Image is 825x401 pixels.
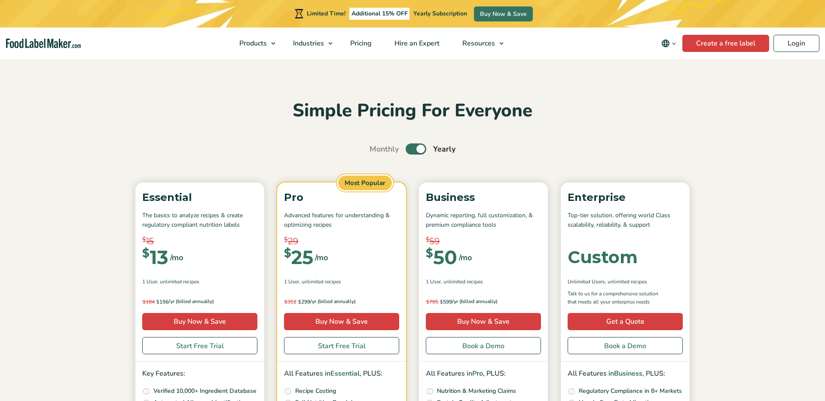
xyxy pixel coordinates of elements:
span: Business [614,369,642,378]
a: Login [773,35,819,52]
span: Yearly [433,143,455,155]
a: Start Free Trial [142,337,257,354]
a: Buy Now & Save [284,313,399,330]
p: Regulatory Compliance in 8+ Markets [579,386,682,396]
h2: Simple Pricing For Everyone [131,99,694,123]
span: $ [298,298,301,305]
a: Hire an Expert [383,27,449,59]
p: Business [426,189,541,206]
span: Industries [290,39,325,48]
span: $ [426,298,429,305]
span: /mo [170,252,183,264]
span: $ [142,248,150,259]
span: /yr (billed annually) [452,298,498,306]
span: Unlimited Users [568,278,605,286]
span: $ [426,248,433,259]
button: Change language [655,35,682,52]
div: Custom [568,249,638,266]
span: $ [142,235,146,245]
span: 59 [430,235,440,248]
a: Book a Demo [426,337,541,354]
p: Nutrition & Marketing Claims [437,386,516,396]
p: Enterprise [568,189,683,206]
a: Buy Now & Save [142,313,257,330]
a: Buy Now & Save [426,313,541,330]
span: /yr (billed annually) [168,298,214,306]
a: Start Free Trial [284,337,399,354]
a: Food Label Maker homepage [6,39,81,49]
span: , Unlimited Recipes [441,278,483,286]
p: Talk to us for a comprehensive solution that meets all your enterprise needs [568,290,666,306]
span: 156 [142,298,168,306]
a: Get a Quote [568,313,683,330]
span: 29 [288,235,298,248]
p: Key Features: [142,368,257,380]
span: 1 User [426,278,441,286]
p: Advanced features for understanding & optimizing recipes [284,211,399,230]
a: Resources [451,27,508,59]
span: Resources [460,39,496,48]
span: $ [156,298,159,305]
p: Recipe Costing [295,386,336,396]
p: All Features in , PLUS: [568,368,683,380]
a: Industries [282,27,337,59]
a: Book a Demo [568,337,683,354]
span: $ [426,235,430,245]
span: Pro [472,369,483,378]
p: Verified 10,000+ Ingredient Database [153,386,257,396]
span: $ [284,298,287,305]
p: All Features in , PLUS: [426,368,541,380]
span: $ [142,298,146,305]
label: Toggle [406,143,426,155]
p: Top-tier solution, offering world Class scalability, reliability, & support [568,211,683,230]
p: All Features in , PLUS: [284,368,399,380]
del: 184 [142,298,155,305]
span: 1 User [284,278,299,286]
span: , Unlimited Recipes [299,278,341,286]
span: , Unlimited Recipes [605,278,647,286]
p: Essential [142,189,257,206]
span: 299 [284,298,310,306]
span: 599 [426,298,452,306]
span: Limited Time! [307,9,345,18]
del: 352 [284,298,296,305]
span: /mo [315,252,328,264]
span: Essential [330,369,360,378]
p: Pro [284,189,399,206]
span: , Unlimited Recipes [157,278,199,286]
span: Yearly Subscription [413,9,467,18]
div: 25 [284,248,313,267]
span: Pricing [348,39,373,48]
p: Dynamic reporting, full customization, & premium compliance tools [426,211,541,230]
span: $ [440,298,443,305]
a: Buy Now & Save [474,6,533,21]
span: 15 [146,235,154,248]
a: Pricing [339,27,381,59]
span: Monthly [370,143,399,155]
span: 1 User [142,278,157,286]
div: 13 [142,248,168,267]
span: Additional 15% OFF [349,8,410,20]
p: The basics to analyze recipes & create regulatory compliant nutrition labels [142,211,257,230]
span: $ [284,248,291,259]
div: 50 [426,248,457,267]
span: $ [284,235,288,245]
a: Products [228,27,280,59]
del: 705 [426,298,438,305]
a: Create a free label [682,35,769,52]
span: /yr (billed annually) [310,298,356,306]
span: Products [237,39,268,48]
span: Hire an Expert [392,39,440,48]
span: Most Popular [337,174,393,192]
span: /mo [459,252,472,264]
